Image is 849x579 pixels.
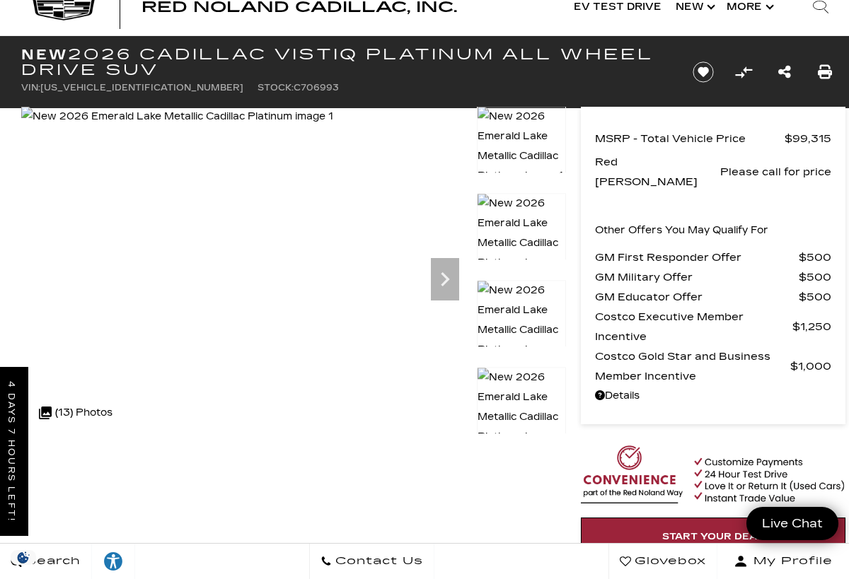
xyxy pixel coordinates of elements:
[431,258,459,300] div: Next
[22,551,81,571] span: Search
[799,267,831,287] span: $500
[595,287,799,307] span: GM Educator Offer
[595,247,799,267] span: GM First Responder Offer
[631,551,706,571] span: Glovebox
[717,544,849,579] button: Open user profile menu
[688,61,719,83] button: Save vehicle
[595,221,768,240] p: Other Offers You May Qualify For
[595,129,785,148] span: MSRP - Total Vehicle Price
[581,517,845,556] a: Start Your Deal
[799,287,831,307] span: $500
[21,46,68,63] strong: New
[21,47,669,78] h1: 2026 Cadillac VISTIQ Platinum All Wheel Drive SUV
[92,551,134,572] div: Explore your accessibility options
[477,367,566,467] img: New 2026 Emerald Lake Metallic Cadillac Platinum image 4
[662,531,764,542] span: Start Your Deal
[477,106,566,187] img: New 2026 Emerald Lake Metallic Cadillac Platinum image 1
[595,152,831,192] a: Red [PERSON_NAME] Please call for price
[720,162,831,182] span: Please call for price
[595,267,831,287] a: GM Military Offer $500
[595,386,831,406] a: Details
[799,247,831,267] span: $500
[21,107,333,127] img: New 2026 Emerald Lake Metallic Cadillac Platinum image 1
[477,193,566,293] img: New 2026 Emerald Lake Metallic Cadillac Platinum image 2
[595,247,831,267] a: GM First Responder Offer $500
[7,550,40,565] section: Click to Open Cookie Consent Modal
[595,152,720,192] span: Red [PERSON_NAME]
[595,287,831,307] a: GM Educator Offer $500
[477,280,566,380] img: New 2026 Emerald Lake Metallic Cadillac Platinum image 3
[733,62,754,83] button: Compare Vehicle
[595,129,831,148] a: MSRP - Total Vehicle Price $99,315
[294,83,339,93] span: C706993
[818,62,832,82] a: Print this New 2026 Cadillac VISTIQ Platinum All Wheel Drive SUV
[785,129,831,148] span: $99,315
[595,346,831,386] a: Costco Gold Star and Business Member Incentive $1,000
[755,515,830,532] span: Live Chat
[748,551,833,571] span: My Profile
[7,550,40,565] img: Opt-Out Icon
[595,346,790,386] span: Costco Gold Star and Business Member Incentive
[92,544,135,579] a: Explore your accessibility options
[258,83,294,93] span: Stock:
[595,267,799,287] span: GM Military Offer
[32,396,120,430] div: (13) Photos
[21,83,40,93] span: VIN:
[608,544,717,579] a: Glovebox
[595,307,831,346] a: Costco Executive Member Incentive $1,250
[792,317,831,337] span: $1,250
[309,544,434,579] a: Contact Us
[778,62,791,82] a: Share this New 2026 Cadillac VISTIQ Platinum All Wheel Drive SUV
[595,307,792,346] span: Costco Executive Member Incentive
[746,507,838,540] a: Live Chat
[790,356,831,376] span: $1,000
[40,83,243,93] span: [US_VEHICLE_IDENTIFICATION_NUMBER]
[332,551,423,571] span: Contact Us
